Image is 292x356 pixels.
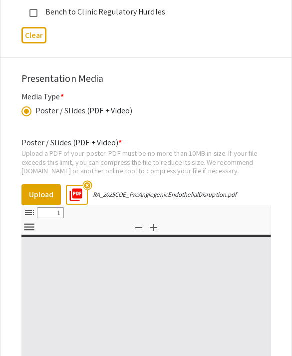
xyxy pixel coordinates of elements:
[21,91,64,102] mat-label: Media Type
[130,220,147,235] button: Zoom Out
[21,184,61,205] button: Upload
[21,27,46,43] button: Clear
[37,6,247,18] div: Bench to Clinic Regulatory Hurdles
[145,220,162,235] button: Zoom In
[21,71,271,86] div: Presentation Media
[93,190,237,199] div: RA_2025COE_ProAngiogenicEndothelialDisruption.pdf
[65,184,80,199] mat-icon: picture_as_pdf
[7,311,42,349] iframe: Chat
[82,180,92,190] mat-icon: highlight_off
[35,105,133,117] div: Poster / Slides (PDF + Video)
[21,149,271,175] div: Upload a PDF of your poster. PDF must be no more than 10MB in size. If your file exceeds this lim...
[21,137,122,148] mat-label: Poster / Slides (PDF + Video)
[37,207,64,218] input: Page
[21,220,38,235] button: Tools
[21,206,38,220] button: Toggle Sidebar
